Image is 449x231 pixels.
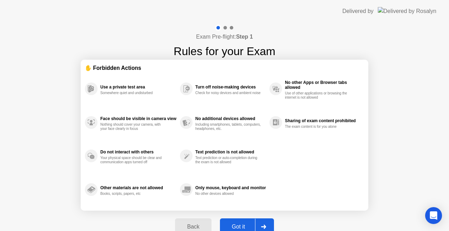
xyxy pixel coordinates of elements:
[285,118,361,123] div: Sharing of exam content prohibited
[100,91,167,95] div: Somewhere quiet and undisturbed
[378,7,436,15] img: Delivered by Rosalyn
[195,91,262,95] div: Check for noisy devices and ambient noise
[342,7,374,15] div: Delivered by
[100,192,167,196] div: Books, scripts, papers, etc
[222,224,255,230] div: Got it
[100,150,176,154] div: Do not interact with others
[195,156,262,164] div: Text prediction or auto-completion during the exam is not allowed
[174,43,275,60] h1: Rules for your Exam
[100,123,167,131] div: Nothing should cover your camera, with your face clearly in focus
[85,64,364,72] div: ✋ Forbidden Actions
[177,224,209,230] div: Back
[195,116,266,121] div: No additional devices allowed
[196,33,253,41] h4: Exam Pre-flight:
[285,125,351,129] div: The exam content is for you alone
[100,156,167,164] div: Your physical space should be clear and communication apps turned off
[285,91,351,100] div: Use of other applications or browsing the internet is not allowed
[195,123,262,131] div: Including smartphones, tablets, computers, headphones, etc.
[195,150,266,154] div: Text prediction is not allowed
[425,207,442,224] div: Open Intercom Messenger
[195,192,262,196] div: No other devices allowed
[236,34,253,40] b: Step 1
[100,185,176,190] div: Other materials are not allowed
[100,116,176,121] div: Face should be visible in camera view
[285,80,361,90] div: No other Apps or Browser tabs allowed
[195,185,266,190] div: Only mouse, keyboard and monitor
[195,85,266,90] div: Turn off noise-making devices
[100,85,176,90] div: Use a private test area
